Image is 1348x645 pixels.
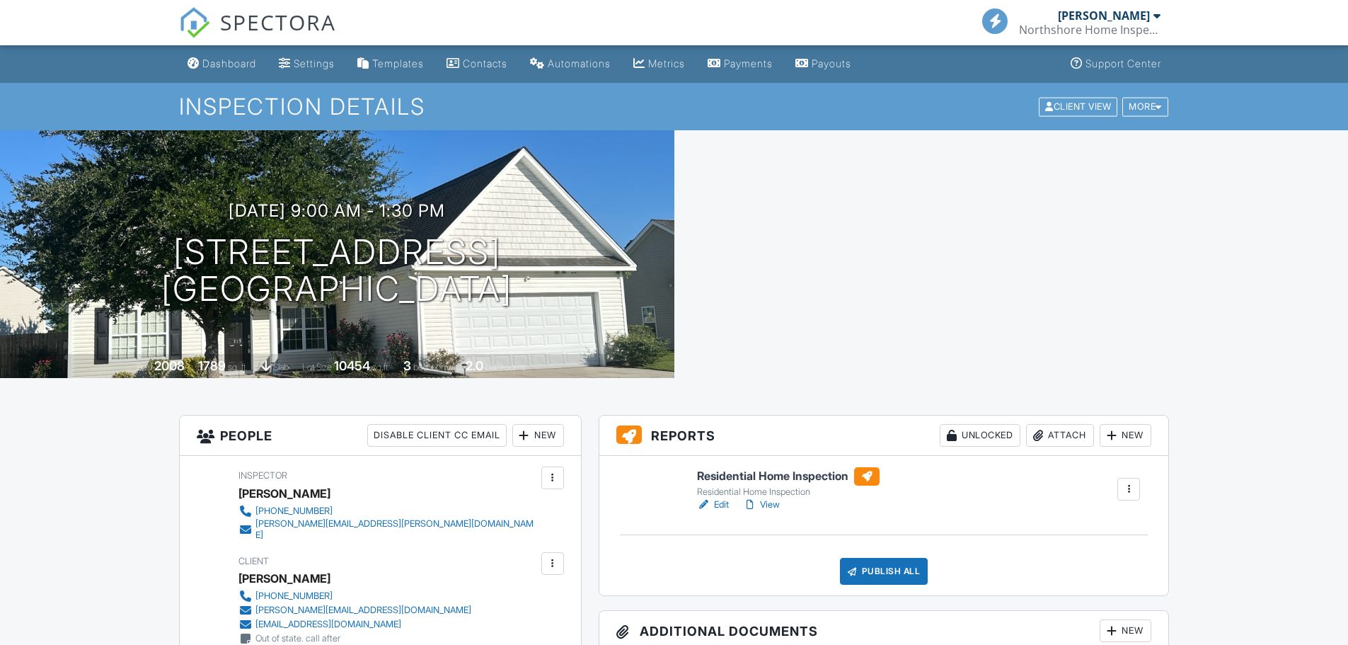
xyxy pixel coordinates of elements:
[238,568,330,589] div: [PERSON_NAME]
[1100,620,1151,642] div: New
[548,57,611,69] div: Automations
[255,619,401,630] div: [EMAIL_ADDRESS][DOMAIN_NAME]
[599,416,1169,456] h3: Reports
[466,358,483,373] div: 2.0
[697,467,880,498] a: Residential Home Inspection Residential Home Inspection
[463,57,507,69] div: Contacts
[840,558,928,585] div: Publish All
[702,51,778,77] a: Payments
[220,7,336,37] span: SPECTORA
[441,51,513,77] a: Contacts
[1019,23,1160,37] div: Northshore Home Inspections, LLC
[1065,51,1167,77] a: Support Center
[180,416,581,456] h3: People
[512,424,564,447] div: New
[628,51,691,77] a: Metrics
[413,362,452,372] span: bedrooms
[697,498,729,512] a: Edit
[238,617,471,632] a: [EMAIL_ADDRESS][DOMAIN_NAME]
[372,57,424,69] div: Templates
[198,358,226,373] div: 1789
[790,51,857,77] a: Payouts
[238,483,330,504] div: [PERSON_NAME]
[940,424,1020,447] div: Unlocked
[229,201,445,220] h3: [DATE] 9:00 am - 1:30 pm
[1039,97,1117,116] div: Client View
[648,57,685,69] div: Metrics
[1100,424,1151,447] div: New
[255,605,471,616] div: [PERSON_NAME][EMAIL_ADDRESS][DOMAIN_NAME]
[1026,424,1094,447] div: Attach
[179,94,1170,119] h1: Inspection Details
[238,556,269,566] span: Client
[154,358,185,373] div: 2008
[697,486,880,498] div: Residential Home Inspection
[255,633,340,644] div: Out of state. call after
[724,57,773,69] div: Payments
[367,424,507,447] div: Disable Client CC Email
[372,362,390,372] span: sq.ft.
[255,518,538,541] div: [PERSON_NAME][EMAIL_ADDRESS][PERSON_NAME][DOMAIN_NAME]
[1037,101,1121,111] a: Client View
[352,51,430,77] a: Templates
[403,358,411,373] div: 3
[1058,8,1150,23] div: [PERSON_NAME]
[238,589,471,603] a: [PHONE_NUMBER]
[485,362,526,372] span: bathrooms
[294,57,335,69] div: Settings
[273,51,340,77] a: Settings
[697,467,880,486] h6: Residential Home Inspection
[238,518,538,541] a: [PERSON_NAME][EMAIL_ADDRESS][PERSON_NAME][DOMAIN_NAME]
[524,51,616,77] a: Automations (Basic)
[182,51,262,77] a: Dashboard
[228,362,248,372] span: sq. ft.
[179,7,210,38] img: The Best Home Inspection Software - Spectora
[255,506,333,517] div: [PHONE_NUMBER]
[743,498,780,512] a: View
[302,362,332,372] span: Lot Size
[238,470,287,481] span: Inspector
[255,590,333,602] div: [PHONE_NUMBER]
[161,234,512,309] h1: [STREET_ADDRESS] [GEOGRAPHIC_DATA]
[238,603,471,617] a: [PERSON_NAME][EMAIL_ADDRESS][DOMAIN_NAME]
[1122,97,1168,116] div: More
[334,358,370,373] div: 10454
[812,57,851,69] div: Payouts
[238,504,538,518] a: [PHONE_NUMBER]
[202,57,256,69] div: Dashboard
[273,362,289,372] span: slab
[1085,57,1161,69] div: Support Center
[179,19,336,49] a: SPECTORA
[137,362,152,372] span: Built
